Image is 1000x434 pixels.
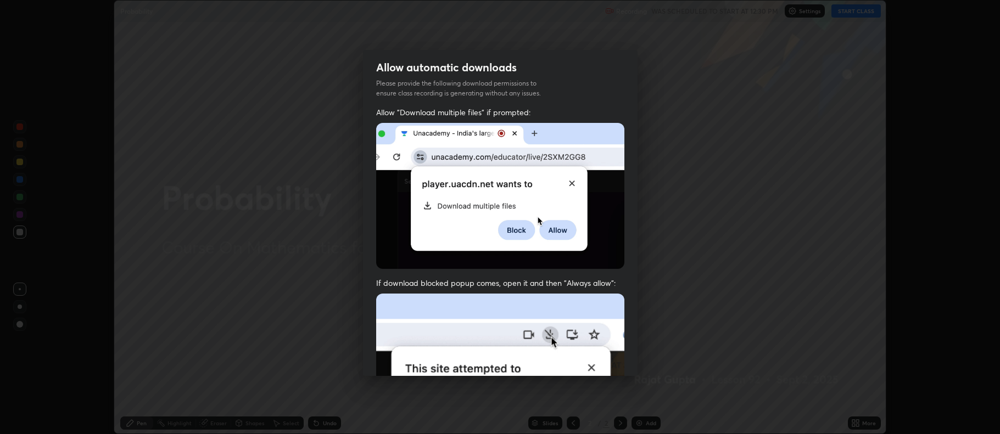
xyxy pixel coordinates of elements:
[376,123,624,269] img: downloads-permission-allow.gif
[376,278,624,288] span: If download blocked popup comes, open it and then "Always allow":
[376,60,517,75] h2: Allow automatic downloads
[376,107,624,117] span: Allow "Download multiple files" if prompted:
[376,78,554,98] p: Please provide the following download permissions to ensure class recording is generating without...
